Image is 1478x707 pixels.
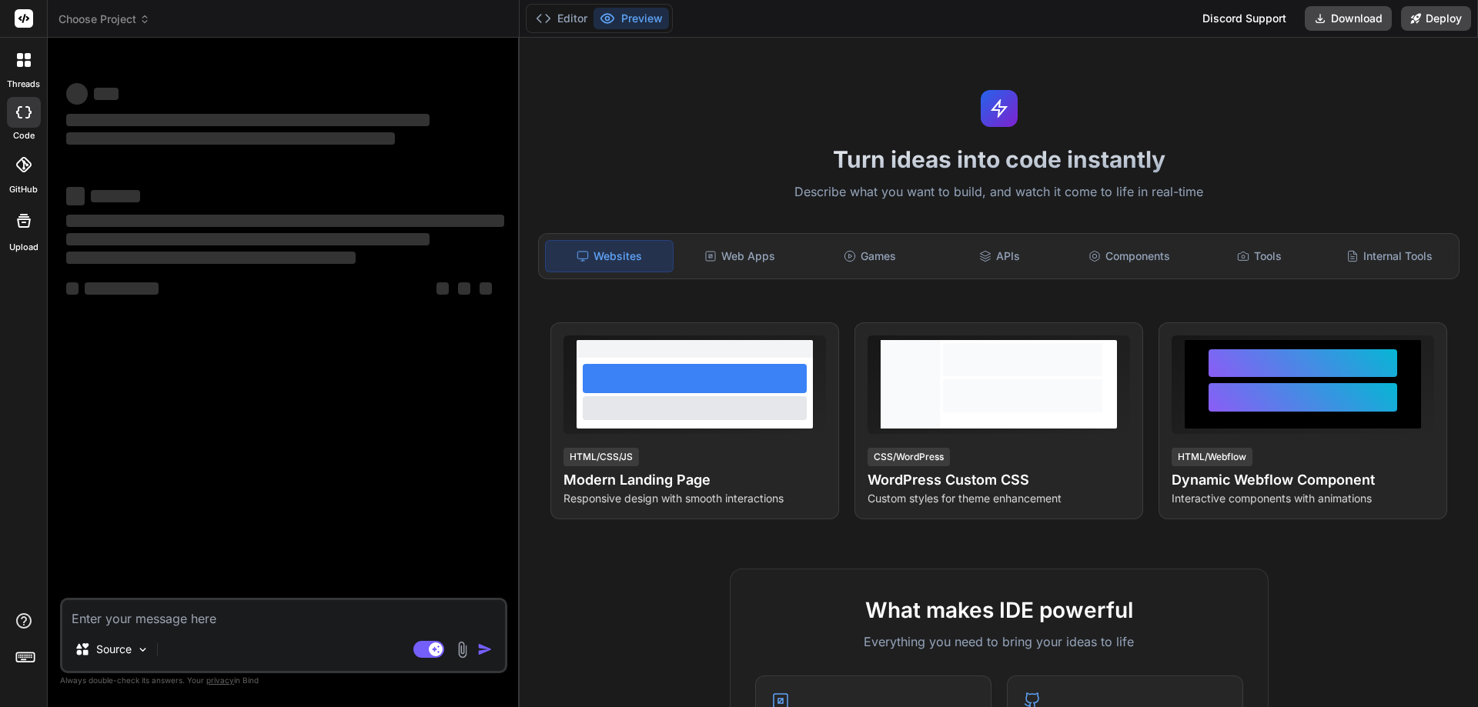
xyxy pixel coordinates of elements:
[868,448,950,466] div: CSS/WordPress
[13,129,35,142] label: code
[1066,240,1193,272] div: Components
[594,8,669,29] button: Preview
[453,641,471,659] img: attachment
[868,491,1130,506] p: Custom styles for theme enhancement
[1196,240,1323,272] div: Tools
[477,642,493,657] img: icon
[755,632,1243,651] p: Everything you need to bring your ideas to life
[91,190,140,202] span: ‌
[66,187,85,205] span: ‌
[563,469,826,491] h4: Modern Landing Page
[436,282,449,295] span: ‌
[936,240,1063,272] div: APIs
[66,282,79,295] span: ‌
[66,114,430,126] span: ‌
[529,145,1469,173] h1: Turn ideas into code instantly
[9,241,38,254] label: Upload
[7,78,40,91] label: threads
[868,469,1130,491] h4: WordPress Custom CSS
[530,8,594,29] button: Editor
[1193,6,1296,31] div: Discord Support
[85,282,159,295] span: ‌
[1401,6,1471,31] button: Deploy
[1172,491,1434,506] p: Interactive components with animations
[66,252,356,264] span: ‌
[59,12,150,27] span: Choose Project
[66,132,395,145] span: ‌
[136,643,149,656] img: Pick Models
[66,233,430,245] span: ‌
[206,675,234,685] span: privacy
[545,240,674,272] div: Websites
[563,448,639,466] div: HTML/CSS/JS
[529,182,1469,202] p: Describe what you want to build, and watch it come to life in real-time
[66,83,88,105] span: ‌
[1172,448,1252,466] div: HTML/Webflow
[66,215,504,227] span: ‌
[677,240,804,272] div: Web Apps
[458,282,470,295] span: ‌
[1305,6,1392,31] button: Download
[9,183,38,196] label: GitHub
[563,491,826,506] p: Responsive design with smooth interactions
[807,240,934,272] div: Games
[755,594,1243,626] h2: What makes IDE powerful
[480,282,492,295] span: ‌
[96,642,132,657] p: Source
[1172,469,1434,491] h4: Dynamic Webflow Component
[1326,240,1453,272] div: Internal Tools
[94,88,119,100] span: ‌
[60,673,507,688] p: Always double-check its answers. Your in Bind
